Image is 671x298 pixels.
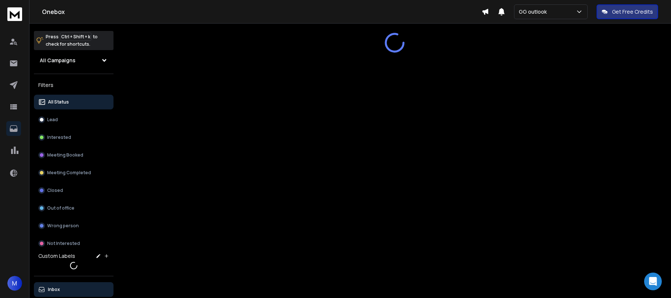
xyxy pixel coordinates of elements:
button: Not Interested [34,236,113,251]
img: logo [7,7,22,21]
button: Get Free Credits [597,4,658,19]
button: Interested [34,130,113,145]
h1: Onebox [42,7,482,16]
button: All Campaigns [34,53,113,68]
button: M [7,276,22,291]
p: Inbox [48,287,60,292]
p: Not Interested [47,241,80,246]
button: Out of office [34,201,113,215]
button: Lead [34,112,113,127]
div: Open Intercom Messenger [644,273,662,290]
p: GG outlook [519,8,550,15]
button: All Status [34,95,113,109]
h3: Custom Labels [38,252,75,260]
p: Press to check for shortcuts. [46,33,98,48]
p: Interested [47,134,71,140]
p: Out of office [47,205,74,211]
button: Meeting Booked [34,148,113,162]
p: Meeting Completed [47,170,91,176]
p: Closed [47,187,63,193]
p: Lead [47,117,58,123]
h3: Filters [34,80,113,90]
p: Wrong person [47,223,79,229]
p: Get Free Credits [612,8,653,15]
p: All Status [48,99,69,105]
h1: All Campaigns [40,57,76,64]
button: Inbox [34,282,113,297]
span: Ctrl + Shift + k [60,32,91,41]
p: Meeting Booked [47,152,83,158]
button: Wrong person [34,218,113,233]
button: Closed [34,183,113,198]
button: Meeting Completed [34,165,113,180]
